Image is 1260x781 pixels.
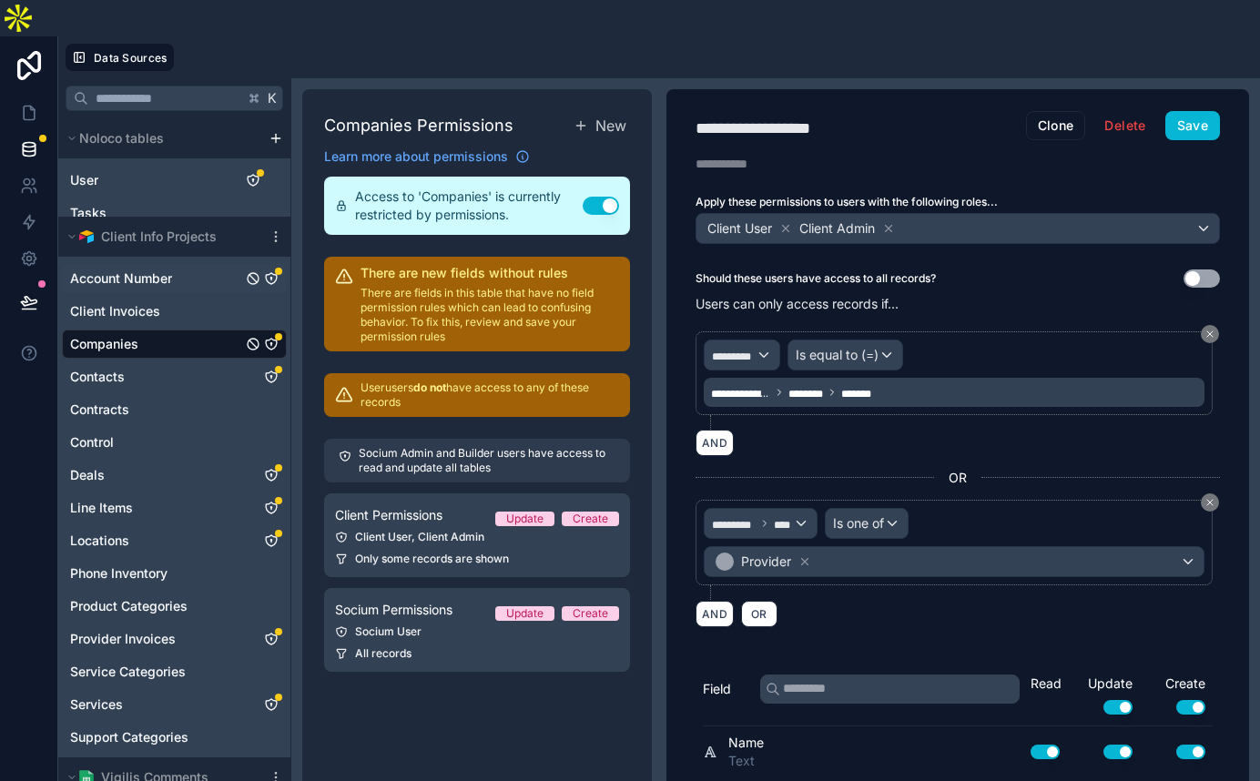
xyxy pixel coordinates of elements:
p: Socium Admin and Builder users have access to read and update all tables [359,446,615,475]
div: Create [573,512,608,526]
button: Client UserClient Admin [696,213,1220,244]
button: Save [1165,111,1220,140]
span: Is equal to (=) [796,346,879,364]
span: Client Permissions [335,506,442,524]
span: Text [728,752,764,770]
a: Socium PermissionsUpdateCreateSocium UserAll records [324,588,630,672]
span: K [266,92,279,105]
div: Create [573,606,608,621]
button: Delete [1092,111,1157,140]
span: Data Sources [94,51,168,65]
h2: There are new fields without rules [361,264,619,282]
span: All records [355,646,412,661]
span: New [595,115,626,137]
div: Socium User [335,624,619,639]
span: Client Admin [799,219,875,238]
div: Update [506,512,544,526]
button: New [570,111,630,140]
button: Data Sources [66,44,174,71]
button: Provider [704,546,1204,577]
div: Update [506,606,544,621]
span: Is one of [833,514,884,532]
label: Apply these permissions to users with the following roles... [696,195,1220,209]
div: Update [1067,674,1140,715]
button: OR [741,601,777,627]
span: Socium Permissions [335,601,452,619]
button: AND [696,601,734,627]
h1: Companies Permissions [324,113,513,138]
span: Learn more about permissions [324,147,508,166]
span: OR [747,607,771,621]
p: User users have access to any of these records [361,380,619,410]
button: AND [696,430,734,456]
span: OR [949,469,967,487]
a: Client PermissionsUpdateCreateClient User, Client AdminOnly some records are shown [324,493,630,577]
span: Client User [707,219,772,238]
p: Users can only access records if... [696,295,1220,313]
div: Create [1140,674,1213,715]
a: Learn more about permissions [324,147,530,166]
button: Clone [1026,111,1086,140]
label: Should these users have access to all records? [696,271,936,286]
span: Provider [741,553,791,571]
span: Access to 'Companies' is currently restricted by permissions. [355,188,583,224]
strong: do not [413,380,446,394]
span: Only some records are shown [355,552,509,566]
div: Client User, Client Admin [335,530,619,544]
button: Is equal to (=) [787,340,903,370]
span: Field [703,680,731,698]
button: Is one of [825,508,909,539]
p: There are fields in this table that have no field permission rules which can lead to confusing be... [361,286,619,344]
div: Read [1031,674,1067,693]
span: Name [728,734,764,752]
